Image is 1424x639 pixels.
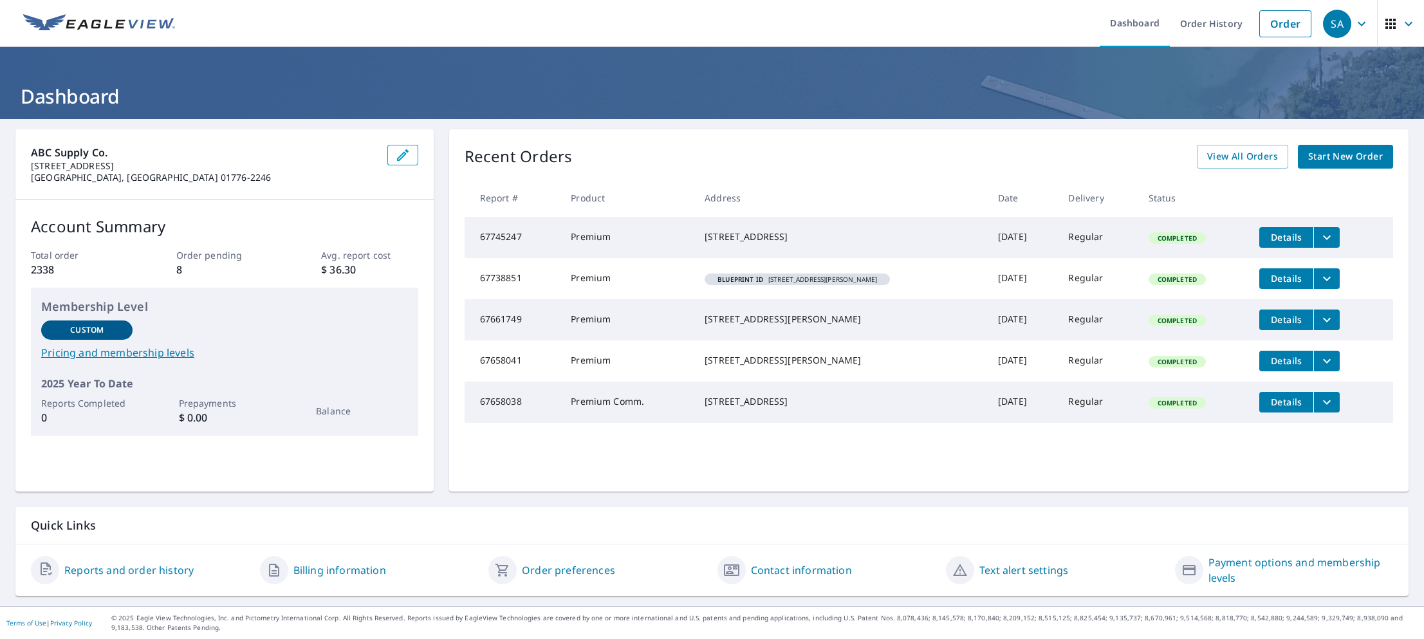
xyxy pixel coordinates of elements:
span: Details [1267,231,1306,243]
span: Completed [1150,316,1205,325]
button: detailsBtn-67658038 [1259,392,1313,412]
p: Total order [31,248,127,262]
p: Recent Orders [465,145,573,169]
th: Status [1138,179,1250,217]
p: Membership Level [41,298,408,315]
a: Order [1259,10,1311,37]
a: Text alert settings [979,562,1068,578]
p: Order pending [176,248,273,262]
td: 67745247 [465,217,561,258]
span: View All Orders [1207,149,1278,165]
td: [DATE] [988,258,1059,299]
div: [STREET_ADDRESS][PERSON_NAME] [705,354,977,367]
th: Product [560,179,694,217]
div: [STREET_ADDRESS] [705,230,977,243]
td: Premium [560,299,694,340]
td: Regular [1058,258,1138,299]
td: 67658038 [465,382,561,423]
p: ABC Supply Co. [31,145,377,160]
a: Billing information [293,562,386,578]
td: [DATE] [988,340,1059,382]
img: EV Logo [23,14,175,33]
span: Completed [1150,357,1205,366]
p: $ 36.30 [321,262,418,277]
h1: Dashboard [15,83,1409,109]
span: Details [1267,396,1306,408]
p: 2338 [31,262,127,277]
th: Delivery [1058,179,1138,217]
button: detailsBtn-67745247 [1259,227,1313,248]
td: Regular [1058,299,1138,340]
p: Balance [316,404,407,418]
button: filesDropdownBtn-67658041 [1313,351,1340,371]
td: [DATE] [988,299,1059,340]
button: filesDropdownBtn-67738851 [1313,268,1340,289]
a: Reports and order history [64,562,194,578]
p: Quick Links [31,517,1393,533]
td: Premium [560,258,694,299]
td: Premium [560,340,694,382]
td: Premium Comm. [560,382,694,423]
a: Pricing and membership levels [41,345,408,360]
span: Start New Order [1308,149,1383,165]
span: [STREET_ADDRESS][PERSON_NAME] [710,276,885,282]
td: Regular [1058,382,1138,423]
td: Regular [1058,340,1138,382]
td: 67661749 [465,299,561,340]
div: [STREET_ADDRESS][PERSON_NAME] [705,313,977,326]
div: [STREET_ADDRESS] [705,395,977,408]
td: [DATE] [988,382,1059,423]
p: 0 [41,410,133,425]
td: 67658041 [465,340,561,382]
p: $ 0.00 [179,410,270,425]
span: Completed [1150,275,1205,284]
span: Completed [1150,398,1205,407]
a: Payment options and membership levels [1208,555,1394,586]
a: Terms of Use [6,618,46,627]
a: Start New Order [1298,145,1393,169]
a: Privacy Policy [50,618,92,627]
p: 2025 Year To Date [41,376,408,391]
div: SA [1323,10,1351,38]
span: Details [1267,355,1306,367]
a: View All Orders [1197,145,1288,169]
th: Date [988,179,1059,217]
span: Completed [1150,234,1205,243]
p: 8 [176,262,273,277]
button: detailsBtn-67661749 [1259,310,1313,330]
a: Contact information [751,562,852,578]
p: | [6,619,92,627]
th: Address [694,179,988,217]
p: Account Summary [31,215,418,238]
p: [GEOGRAPHIC_DATA], [GEOGRAPHIC_DATA] 01776-2246 [31,172,377,183]
td: Premium [560,217,694,258]
td: Regular [1058,217,1138,258]
em: Blueprint ID [717,276,763,282]
button: filesDropdownBtn-67661749 [1313,310,1340,330]
p: Avg. report cost [321,248,418,262]
button: filesDropdownBtn-67745247 [1313,227,1340,248]
td: [DATE] [988,217,1059,258]
button: detailsBtn-67658041 [1259,351,1313,371]
p: Custom [70,324,104,336]
p: Prepayments [179,396,270,410]
a: Order preferences [522,562,615,578]
p: Reports Completed [41,396,133,410]
button: filesDropdownBtn-67658038 [1313,392,1340,412]
span: Details [1267,313,1306,326]
th: Report # [465,179,561,217]
span: Details [1267,272,1306,284]
td: 67738851 [465,258,561,299]
p: [STREET_ADDRESS] [31,160,377,172]
p: © 2025 Eagle View Technologies, Inc. and Pictometry International Corp. All Rights Reserved. Repo... [111,613,1418,633]
button: detailsBtn-67738851 [1259,268,1313,289]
